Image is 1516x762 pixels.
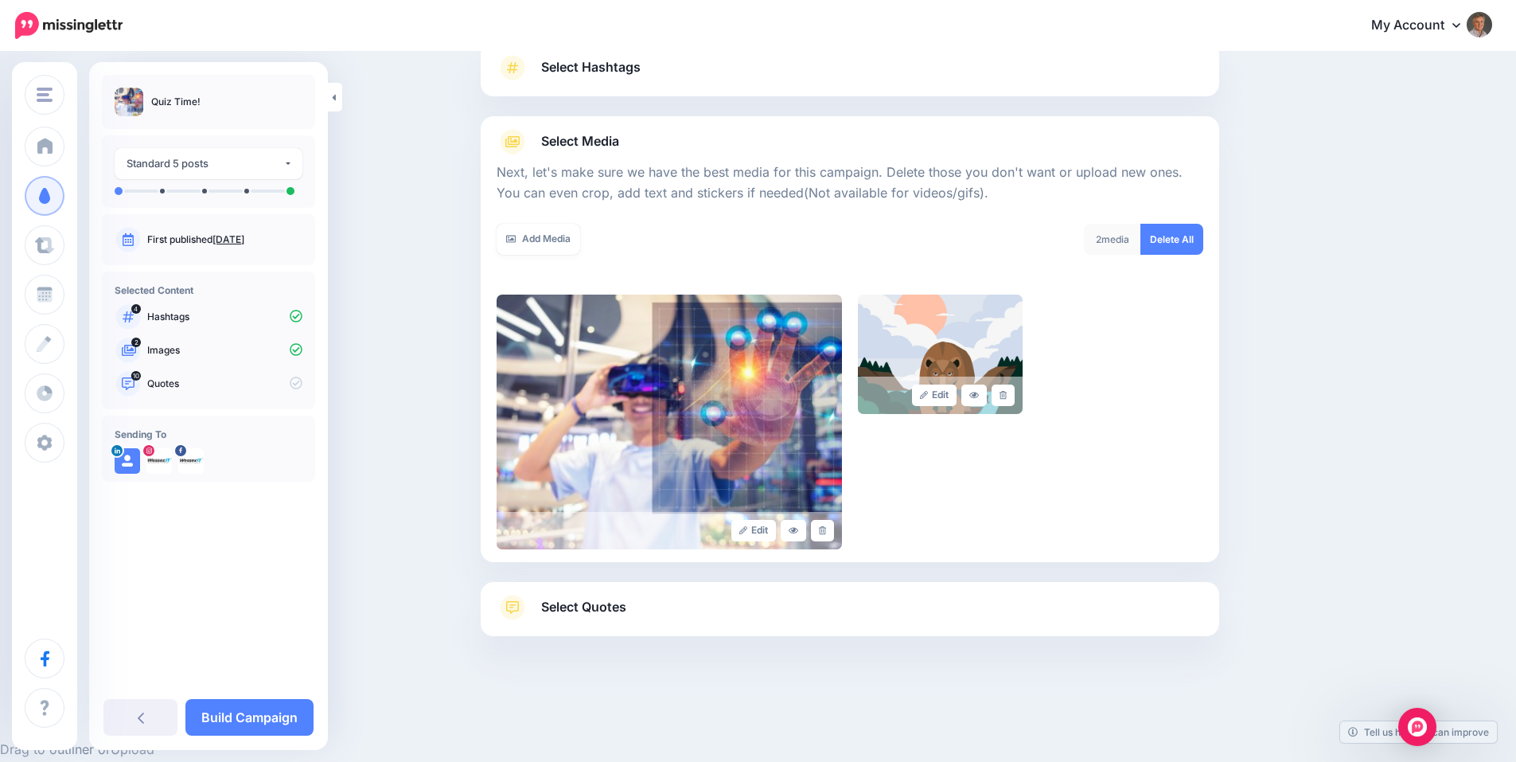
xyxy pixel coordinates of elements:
[15,12,123,39] img: Missinglettr
[497,295,842,549] img: 6230f264f6977411ed917891767541d8_large.jpg
[115,88,143,116] img: 6230f264f6977411ed917891767541d8_thumb.jpg
[497,55,1203,96] a: Select Hashtags
[147,310,302,324] p: Hashtags
[115,148,302,179] button: Standard 5 posts
[497,224,580,255] a: Add Media
[115,428,302,440] h4: Sending To
[541,596,626,618] span: Select Quotes
[147,377,302,391] p: Quotes
[497,595,1203,636] a: Select Quotes
[497,129,1203,154] a: Select Media
[1140,224,1203,255] a: Delete All
[151,94,201,110] p: Quiz Time!
[37,88,53,102] img: menu.png
[541,57,641,78] span: Select Hashtags
[1355,6,1492,45] a: My Account
[146,448,172,474] img: 327928650_673138581274106_3875633941848458916_n-bsa154355.jpg
[178,448,204,474] img: 298904122_491295303008062_5151176161762072367_n-bsa154353.jpg
[147,343,302,358] p: Images
[115,284,302,296] h4: Selected Content
[1340,721,1497,743] a: Tell us how we can improve
[131,371,141,381] span: 10
[147,233,302,247] p: First published
[858,295,1023,414] img: ee1b0fc4e9d8184b067be69cdc8b5e97_large.jpg
[131,338,141,347] span: 2
[212,233,244,245] a: [DATE]
[131,304,141,314] span: 4
[1084,224,1141,255] div: media
[127,154,283,173] div: Standard 5 posts
[1096,233,1101,245] span: 2
[115,448,140,474] img: user_default_image.png
[731,520,777,541] a: Edit
[1398,708,1436,746] div: Open Intercom Messenger
[111,741,154,757] span: Upload
[497,154,1203,549] div: Select Media
[912,385,957,406] a: Edit
[497,162,1203,204] p: Next, let's make sure we have the best media for this campaign. Delete those you don't want or up...
[541,131,619,152] span: Select Media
